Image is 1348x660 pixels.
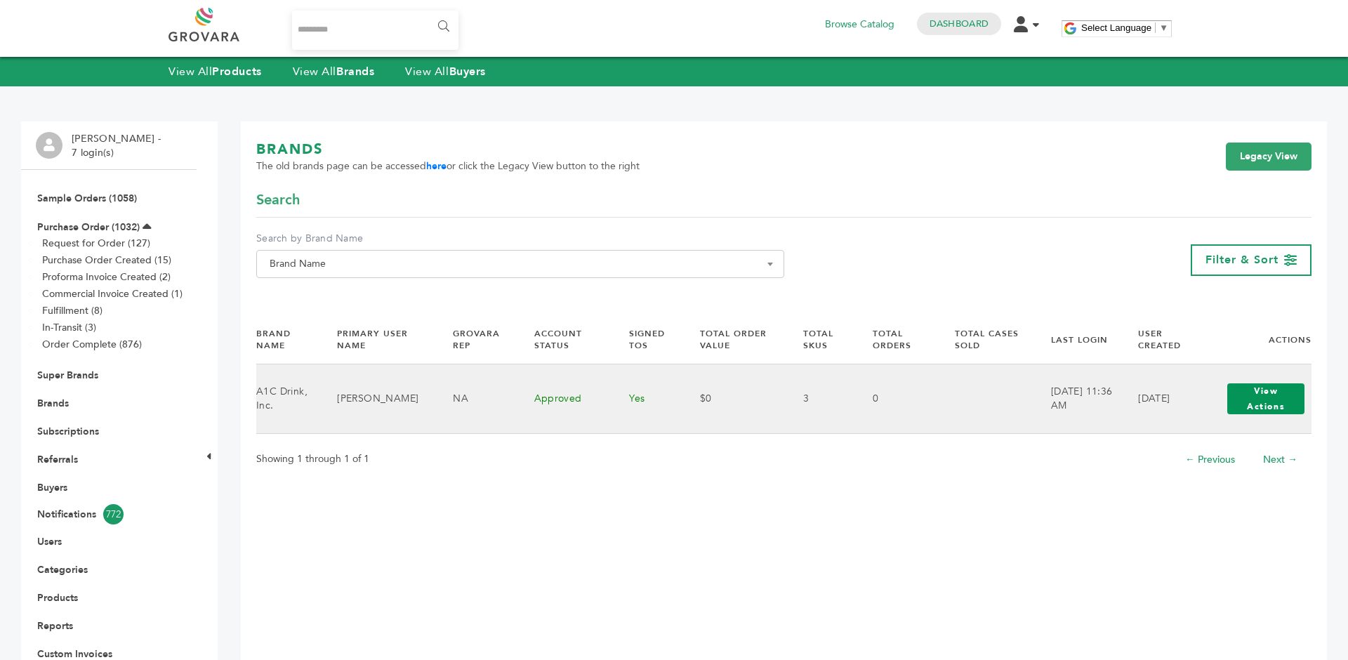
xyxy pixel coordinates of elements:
a: Super Brands [37,369,98,382]
a: Buyers [37,481,67,494]
td: 0 [855,364,937,434]
th: Account Status [517,316,612,364]
a: Select Language​ [1081,22,1168,33]
a: Brands [37,397,69,410]
th: Last Login [1033,316,1121,364]
a: Subscriptions [37,425,99,438]
a: Dashboard [930,18,989,30]
th: Brand Name [256,316,319,364]
td: [DATE] [1121,364,1203,434]
td: [PERSON_NAME] [319,364,435,434]
td: Approved [517,364,612,434]
p: Showing 1 through 1 of 1 [256,451,369,468]
li: [PERSON_NAME] - 7 login(s) [72,132,164,159]
td: $0 [682,364,786,434]
button: View Actions [1227,383,1304,414]
span: Filter & Sort [1205,252,1278,268]
th: Primary User Name [319,316,435,364]
a: here [426,159,447,173]
img: profile.png [36,132,62,159]
td: [DATE] 11:36 AM [1033,364,1121,434]
a: Products [37,591,78,605]
a: Fulfillment (8) [42,304,103,317]
span: Brand Name [264,254,777,274]
td: NA [435,364,516,434]
span: ▼ [1159,22,1168,33]
td: Yes [612,364,682,434]
a: Purchase Order Created (15) [42,253,171,267]
span: The old brands page can be accessed or click the Legacy View button to the right [256,159,640,173]
th: Actions [1203,316,1311,364]
td: A1C Drink, Inc. [256,364,319,434]
a: Reports [37,619,73,633]
strong: Brands [336,64,374,79]
th: Total Cases Sold [937,316,1033,364]
a: View AllProducts [168,64,262,79]
span: Brand Name [256,250,784,278]
a: Request for Order (127) [42,237,150,250]
a: In-Transit (3) [42,321,96,334]
a: Notifications772 [37,504,180,524]
strong: Buyers [449,64,486,79]
span: 772 [103,504,124,524]
th: Signed TOS [612,316,682,364]
a: Order Complete (876) [42,338,142,351]
th: Grovara Rep [435,316,516,364]
span: Select Language [1081,22,1151,33]
span: Search [256,190,300,210]
a: View AllBuyers [405,64,486,79]
a: Purchase Order (1032) [37,220,140,234]
th: Total Order Value [682,316,786,364]
a: Next → [1263,453,1297,466]
strong: Products [212,64,261,79]
a: View AllBrands [293,64,375,79]
th: Total SKUs [786,316,855,364]
a: Referrals [37,453,78,466]
a: Proforma Invoice Created (2) [42,270,171,284]
a: Browse Catalog [825,17,894,32]
a: Users [37,535,62,548]
a: Commercial Invoice Created (1) [42,287,183,301]
th: Total Orders [855,316,937,364]
a: ← Previous [1185,453,1235,466]
label: Search by Brand Name [256,232,784,246]
input: Search... [292,11,458,50]
a: Sample Orders (1058) [37,192,137,205]
th: User Created [1121,316,1203,364]
a: Legacy View [1226,143,1311,171]
td: 3 [786,364,855,434]
a: Categories [37,563,88,576]
h1: BRANDS [256,140,640,159]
